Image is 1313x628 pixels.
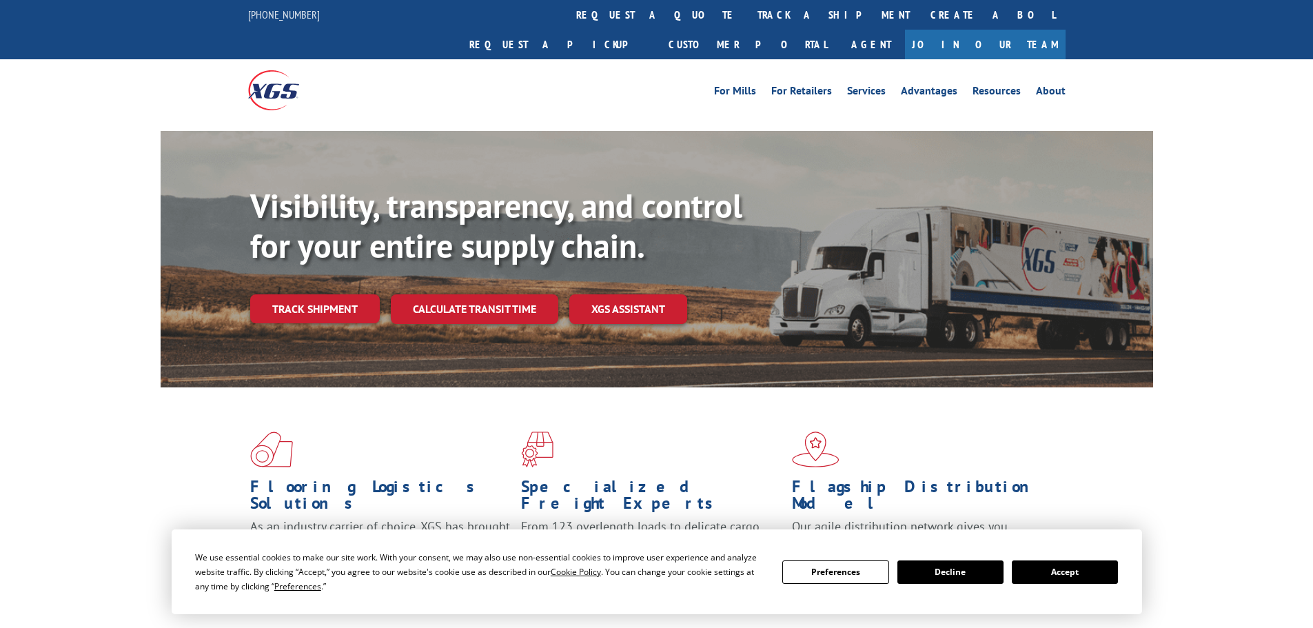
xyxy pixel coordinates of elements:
[771,85,832,101] a: For Retailers
[897,560,1004,584] button: Decline
[551,566,601,578] span: Cookie Policy
[250,294,380,323] a: Track shipment
[1036,85,1066,101] a: About
[658,30,837,59] a: Customer Portal
[973,85,1021,101] a: Resources
[521,432,553,467] img: xgs-icon-focused-on-flooring-red
[847,85,886,101] a: Services
[250,478,511,518] h1: Flooring Logistics Solutions
[714,85,756,101] a: For Mills
[248,8,320,21] a: [PHONE_NUMBER]
[837,30,905,59] a: Agent
[250,432,293,467] img: xgs-icon-total-supply-chain-intelligence-red
[792,478,1052,518] h1: Flagship Distribution Model
[274,580,321,592] span: Preferences
[459,30,658,59] a: Request a pickup
[905,30,1066,59] a: Join Our Team
[391,294,558,324] a: Calculate transit time
[782,560,888,584] button: Preferences
[1012,560,1118,584] button: Accept
[250,518,510,567] span: As an industry carrier of choice, XGS has brought innovation and dedication to flooring logistics...
[792,518,1046,551] span: Our agile distribution network gives you nationwide inventory management on demand.
[172,529,1142,614] div: Cookie Consent Prompt
[792,432,839,467] img: xgs-icon-flagship-distribution-model-red
[569,294,687,324] a: XGS ASSISTANT
[901,85,957,101] a: Advantages
[521,518,782,580] p: From 123 overlength loads to delicate cargo, our experienced staff knows the best way to move you...
[195,550,766,594] div: We use essential cookies to make our site work. With your consent, we may also use non-essential ...
[250,184,742,267] b: Visibility, transparency, and control for your entire supply chain.
[521,478,782,518] h1: Specialized Freight Experts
